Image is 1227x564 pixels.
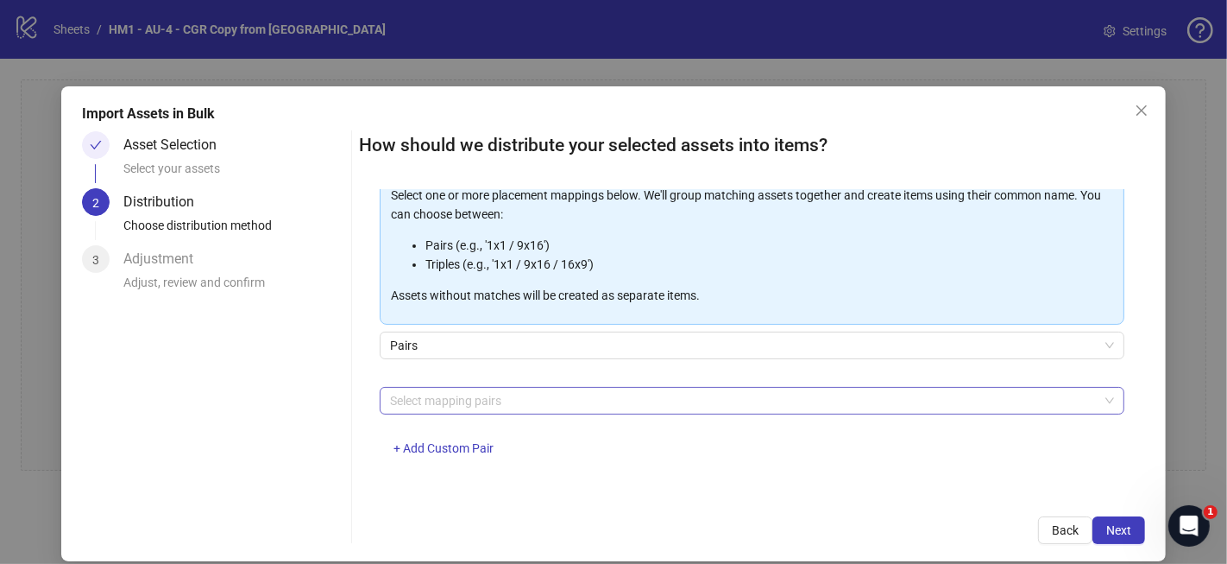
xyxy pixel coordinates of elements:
button: Close [1128,97,1155,124]
span: Pairs [390,333,1114,358]
h2: How should we distribute your selected assets into items? [359,131,1145,160]
span: 1 [1204,505,1218,519]
iframe: Intercom live chat [1168,505,1210,547]
div: Asset Selection [123,131,230,159]
div: Distribution [123,188,208,216]
span: close [1135,104,1148,117]
span: + Add Custom Pair [393,441,494,455]
button: Back [1038,516,1092,544]
div: Adjustment [123,245,207,273]
span: check [90,139,102,151]
span: Next [1106,523,1131,537]
button: Next [1092,516,1145,544]
div: Import Assets in Bulk [82,104,1145,124]
div: Choose distribution method [123,216,344,245]
p: Assets without matches will be created as separate items. [391,286,1113,305]
p: Select one or more placement mappings below. We'll group matching assets together and create item... [391,186,1113,224]
span: 3 [92,253,99,267]
div: Adjust, review and confirm [123,273,344,302]
li: Pairs (e.g., '1x1 / 9x16') [425,236,1113,255]
div: Select your assets [123,159,344,188]
span: 2 [92,196,99,210]
button: + Add Custom Pair [380,435,507,463]
span: Back [1052,523,1079,537]
li: Triples (e.g., '1x1 / 9x16 / 16x9') [425,255,1113,274]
